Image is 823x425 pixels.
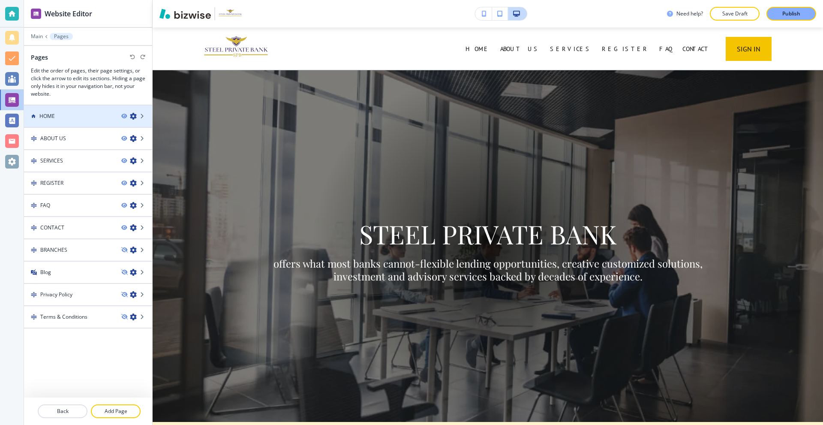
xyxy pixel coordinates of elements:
img: Drag [31,180,37,186]
img: Your Logo [219,7,242,20]
p: Pages [54,33,69,39]
p: offers what most banks cannot-flexible lending opportunities, creative customized solutions, inve... [253,257,723,283]
button: Back [38,404,87,418]
img: Blog [31,269,37,275]
h4: SERVICES [40,157,63,165]
div: DragFAQ [24,195,152,217]
div: HOME [24,105,152,128]
img: Banner Image [153,70,823,422]
h4: REGISTER [40,179,63,187]
h3: Edit the order of pages, their page settings, or click the arrow to edit its sections. Hiding a p... [31,67,145,98]
div: BlogBlog [24,262,152,284]
h3: Need help? [676,10,703,18]
span: SIGN IN [737,44,760,54]
img: Drag [31,247,37,253]
p: Publish [782,10,800,18]
img: editor icon [31,9,41,19]
button: Pages [50,33,73,40]
div: DragBRANCHES [24,239,152,262]
h2: Website Editor [45,9,92,19]
p: HOME [466,45,490,53]
h4: HOME [39,112,55,120]
h4: FAQ [40,202,50,209]
img: Drag [31,158,37,164]
a: SIGN IN [726,37,772,61]
div: DragTerms & Conditions [24,306,152,329]
img: Steel Private Bank [204,30,268,66]
p: ABOUT US [500,45,540,53]
p: Save Draft [721,10,748,18]
p: Back [39,407,87,415]
h4: BRANCHES [40,246,67,254]
p: FAQ [659,45,672,53]
div: DragPrivacy Policy [24,284,152,306]
p: CONTACT [682,45,710,53]
button: Main [31,33,43,39]
h4: Blog [40,268,51,276]
img: Drag [31,314,37,320]
h4: Terms & Conditions [40,313,87,321]
div: DragSERVICES [24,150,152,172]
p: Add Page [92,407,140,415]
div: DragREGISTER [24,172,152,195]
p: REGISTER [602,45,649,53]
div: DragABOUT US [24,128,152,150]
img: Drag [31,292,37,298]
h4: Privacy Policy [40,291,72,298]
h4: ABOUT US [40,135,66,142]
p: STEEL PRIVATE BANK [253,219,723,249]
button: Add Page [91,404,141,418]
p: SERVICES [550,45,592,53]
h4: CONTACT [40,224,64,232]
img: Drag [31,136,37,142]
img: Drag [31,202,37,208]
h2: Pages [31,53,48,62]
button: Publish [766,7,816,21]
div: DragCONTACT [24,217,152,239]
img: Bizwise Logo [159,9,211,19]
img: Drag [31,225,37,231]
button: Save Draft [710,7,760,21]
